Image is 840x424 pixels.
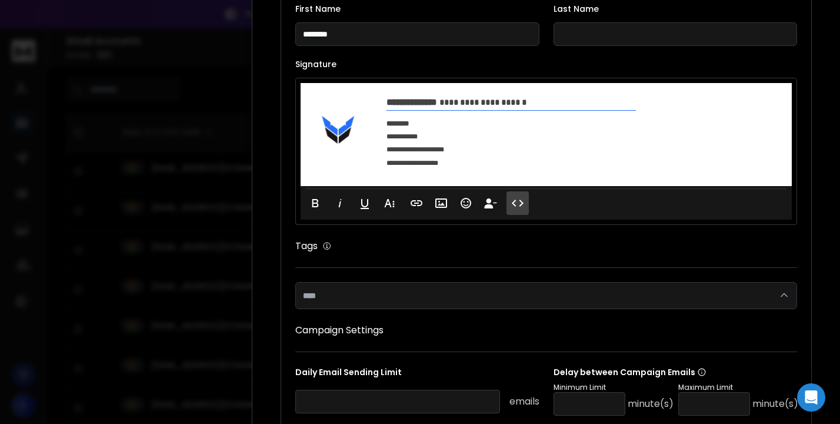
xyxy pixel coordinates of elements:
[295,323,797,337] h1: Campaign Settings
[678,383,798,392] p: Maximum Limit
[479,191,502,215] button: Insert Unsubscribe Link
[554,383,674,392] p: Minimum Limit
[329,191,351,215] button: Italic (⌘I)
[405,191,428,215] button: Insert Link (⌘K)
[295,239,318,253] h1: Tags
[752,397,798,411] p: minute(s)
[628,397,674,411] p: minute(s)
[554,366,798,378] p: Delay between Campaign Emails
[304,191,326,215] button: Bold (⌘B)
[430,191,452,215] button: Insert Image (⌘P)
[378,191,401,215] button: More Text
[509,395,539,409] p: emails
[354,191,376,215] button: Underline (⌘U)
[455,191,477,215] button: Emoticons
[554,5,798,13] label: Last Name
[295,5,539,13] label: First Name
[295,366,539,383] p: Daily Email Sending Limit
[295,60,797,68] label: Signature
[797,383,825,412] div: Open Intercom Messenger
